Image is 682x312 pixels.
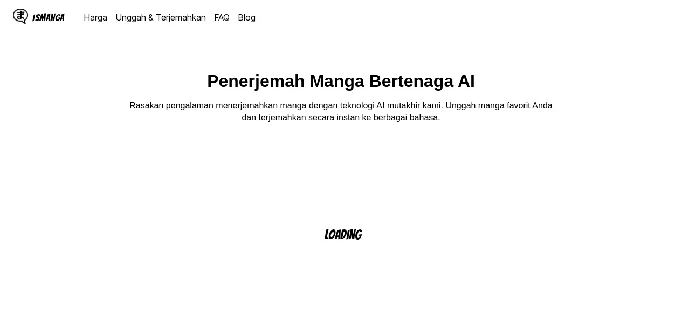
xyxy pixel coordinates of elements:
a: Harga [84,12,107,23]
a: FAQ [215,12,230,23]
a: IsManga LogoIsManga [13,9,84,26]
div: IsManga [32,12,65,23]
p: Rasakan pengalaman menerjemahkan manga dengan teknologi AI mutakhir kami. Unggah manga favorit An... [126,100,557,124]
h1: Penerjemah Manga Bertenaga AI [207,71,475,91]
a: Unggah & Terjemahkan [116,12,206,23]
a: Blog [238,12,256,23]
img: IsManga Logo [13,9,28,24]
p: Loading [325,228,375,241]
